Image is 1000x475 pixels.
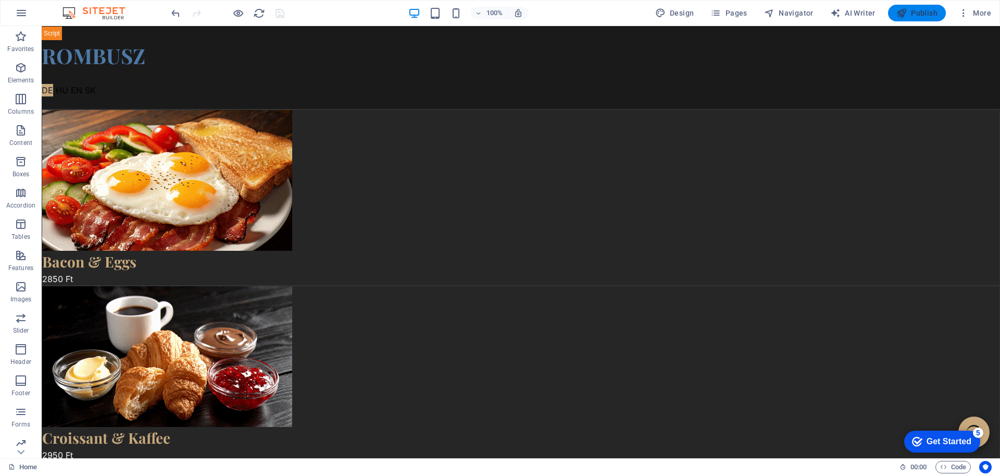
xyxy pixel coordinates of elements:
[954,5,995,21] button: More
[10,295,32,303] p: Images
[760,5,818,21] button: Navigator
[651,5,698,21] button: Design
[7,45,34,53] p: Favorites
[918,463,919,471] span: :
[11,389,30,397] p: Footer
[253,7,265,19] i: Reload page
[651,5,698,21] div: Design (Ctrl+Alt+Y)
[6,201,35,210] p: Accordion
[826,5,880,21] button: AI Writer
[8,107,34,116] p: Columns
[486,7,503,19] h6: 100%
[10,358,31,366] p: Header
[899,461,927,473] h6: Session time
[764,8,814,18] span: Navigator
[8,76,34,84] p: Elements
[655,8,694,18] span: Design
[830,8,876,18] span: AI Writer
[60,7,138,19] img: Editor Logo
[253,7,265,19] button: reload
[8,5,84,27] div: Get Started 5 items remaining, 0% complete
[169,7,182,19] button: undo
[13,326,29,335] p: Slider
[888,5,946,21] button: Publish
[11,420,30,429] p: Forms
[11,233,30,241] p: Tables
[896,8,938,18] span: Publish
[958,8,991,18] span: More
[710,8,747,18] span: Pages
[31,11,76,21] div: Get Started
[77,2,87,13] div: 5
[12,170,30,178] p: Boxes
[706,5,751,21] button: Pages
[170,7,182,19] i: Undo: Change HTML (Ctrl+Z)
[935,461,971,473] button: Code
[471,7,508,19] button: 100%
[979,461,992,473] button: Usercentrics
[8,461,37,473] a: Click to cancel selection. Double-click to open Pages
[9,139,32,147] p: Content
[8,264,33,272] p: Features
[940,461,966,473] span: Code
[514,8,523,18] i: On resize automatically adjust zoom level to fit chosen device.
[910,461,927,473] span: 00 00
